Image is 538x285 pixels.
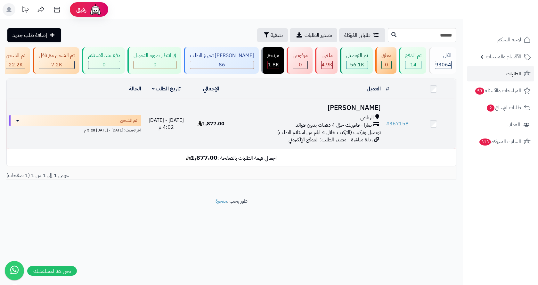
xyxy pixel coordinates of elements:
span: 0 [153,61,157,69]
a: معلق 0 [374,47,398,74]
div: الكل [435,52,452,59]
a: دفع عند الاستلام 0 [81,47,126,74]
button: تصفية [257,28,288,42]
a: مرفوض 0 [285,47,314,74]
div: في انتظار صورة التحويل [134,52,176,59]
span: طلباتي المُوكلة [344,31,371,39]
span: تمارا - فاتورتك حتى 4 دفعات بدون فوائد [296,122,372,129]
span: 313 [479,138,491,146]
span: طلبات الإرجاع [486,103,521,112]
div: 56108 [346,61,368,69]
div: 0 [382,61,391,69]
div: 0 [134,61,176,69]
span: [DATE] - [DATE] 4:02 م [149,116,184,131]
div: مرتجع [267,52,279,59]
a: تم الدفع 14 [398,47,428,74]
a: ملغي 4.9K [314,47,339,74]
a: متجرة [216,197,227,205]
div: 0 [88,61,120,69]
span: رفيق [76,6,86,13]
div: 14 [405,61,421,69]
span: الرياض [360,114,374,122]
span: 0 [385,61,388,69]
span: 0 [102,61,106,69]
td: اجمالي قيمة الطلبات بالصفحة : [7,149,456,166]
div: تم الدفع [405,52,421,59]
a: لوحة التحكم [467,32,534,47]
a: الحالة [129,85,141,93]
span: # [386,120,389,128]
div: 0 [293,61,307,69]
a: طلبات الإرجاع2 [467,100,534,115]
a: في انتظار صورة التحويل 0 [126,47,183,74]
h3: [PERSON_NAME] [236,104,381,112]
span: لوحة التحكم [497,35,521,44]
div: 7223 [39,61,74,69]
span: 4.9K [322,61,332,69]
div: اخر تحديث: [DATE] - [DATE] 5:28 م [9,126,141,133]
span: 1.8K [268,61,279,69]
div: تم الشحن مع ناقل [39,52,75,59]
div: دفع عند الاستلام [88,52,120,59]
div: 22229 [6,61,25,69]
a: العملاء [467,117,534,132]
span: توصيل وتركيب (التركيب خلال 4 ايام من استلام الطلب) [277,129,381,136]
a: # [386,85,389,93]
a: إضافة طلب جديد [7,28,61,42]
span: الأقسام والمنتجات [486,52,521,61]
div: 4926 [322,61,332,69]
span: 1,877.00 [198,120,224,128]
img: ai-face.png [89,3,102,16]
span: العملاء [508,120,520,129]
span: 7.2K [51,61,62,69]
div: تم التوصيل [346,52,368,59]
a: السلات المتروكة313 [467,134,534,149]
span: تصفية [271,31,283,39]
a: تاريخ الطلب [152,85,181,93]
div: عرض 1 إلى 1 من 1 (1 صفحات) [2,172,232,179]
span: 0 [299,61,302,69]
span: زيارة مباشرة - مصدر الطلب: الموقع الإلكتروني [289,136,372,144]
div: ملغي [321,52,333,59]
span: تصدير الطلبات [305,31,332,39]
div: معلق [381,52,392,59]
div: تم الشحن [6,52,25,59]
span: 2 [487,105,494,112]
span: 93064 [435,61,451,69]
span: إضافة طلب جديد [12,31,47,39]
a: العميل [367,85,381,93]
a: تصدير الطلبات [290,28,337,42]
a: الطلبات [467,66,534,81]
a: #367158 [386,120,409,128]
a: طلباتي المُوكلة [339,28,385,42]
span: 86 [219,61,225,69]
a: تم الشحن مع ناقل 7.2K [31,47,81,74]
span: 56.1K [350,61,364,69]
a: تم التوصيل 56.1K [339,47,374,74]
span: 22.2K [9,61,23,69]
b: 1,877.00 [186,153,217,162]
a: [PERSON_NAME] تجهيز الطلب 86 [183,47,260,74]
span: 14 [410,61,417,69]
a: تحديثات المنصة [17,3,33,18]
div: [PERSON_NAME] تجهيز الطلب [190,52,254,59]
span: الطلبات [506,69,521,78]
span: 53 [475,88,484,95]
a: مرتجع 1.8K [260,47,285,74]
div: 1766 [268,61,279,69]
div: 86 [190,61,254,69]
span: المراجعات والأسئلة [475,86,521,95]
a: المراجعات والأسئلة53 [467,83,534,98]
a: الكل93064 [428,47,458,74]
span: السلات المتروكة [479,137,521,146]
a: الإجمالي [203,85,219,93]
span: تم الشحن [120,117,137,124]
div: مرفوض [293,52,308,59]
